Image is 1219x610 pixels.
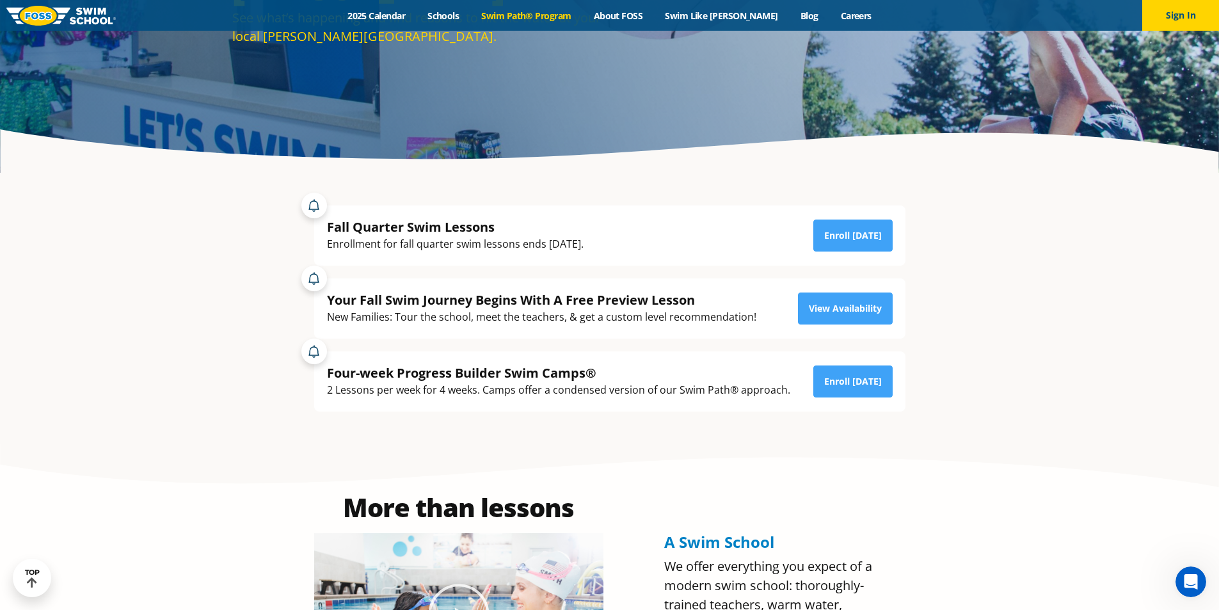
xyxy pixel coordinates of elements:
div: Your Fall Swim Journey Begins With A Free Preview Lesson [327,291,756,309]
div: Fall Quarter Swim Lessons [327,218,584,236]
div: New Families: Tour the school, meet the teachers, & get a custom level recommendation! [327,309,756,326]
a: Schools [417,10,470,22]
iframe: Intercom live chat [1175,566,1206,597]
a: About FOSS [582,10,654,22]
a: Enroll [DATE] [813,365,893,397]
a: View Availability [798,293,893,325]
div: TOP [25,568,40,588]
a: Swim Like [PERSON_NAME] [654,10,790,22]
a: Enroll [DATE] [813,220,893,252]
a: Careers [829,10,882,22]
div: Enrollment for fall quarter swim lessons ends [DATE]. [327,236,584,253]
h2: More than lessons [314,495,603,520]
div: 2 Lessons per week for 4 weeks. Camps offer a condensed version of our Swim Path® approach. [327,381,790,399]
a: 2025 Calendar [337,10,417,22]
div: Four-week Progress Builder Swim Camps® [327,364,790,381]
a: Swim Path® Program [470,10,582,22]
span: A Swim School [664,531,774,552]
img: FOSS Swim School Logo [6,6,116,26]
a: Blog [789,10,829,22]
